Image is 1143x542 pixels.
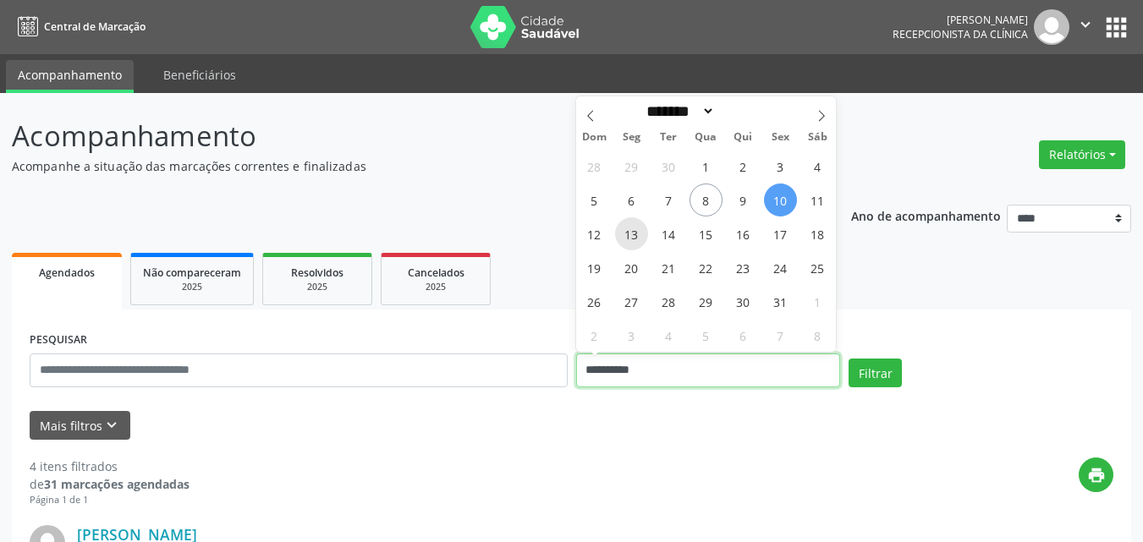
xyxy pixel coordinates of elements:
span: Outubro 2, 2025 [727,150,760,183]
span: Novembro 8, 2025 [801,319,834,352]
input: Year [715,102,771,120]
p: Acompanhe a situação das marcações correntes e finalizadas [12,157,795,175]
span: Outubro 9, 2025 [727,183,760,216]
span: Outubro 1, 2025 [690,150,723,183]
span: Sex [761,132,799,143]
button: Mais filtroskeyboard_arrow_down [30,411,130,441]
span: Outubro 18, 2025 [801,217,834,250]
span: Outubro 13, 2025 [615,217,648,250]
span: Qui [724,132,761,143]
i:  [1076,15,1095,34]
span: Novembro 1, 2025 [801,285,834,318]
a: Beneficiários [151,60,248,90]
label: PESQUISAR [30,327,87,353]
span: Novembro 4, 2025 [652,319,685,352]
span: Outubro 16, 2025 [727,217,760,250]
span: Outubro 6, 2025 [615,183,648,216]
div: 2025 [143,281,241,293]
span: Outubro 19, 2025 [578,251,611,284]
span: Ter [650,132,687,143]
span: Novembro 5, 2025 [690,319,723,352]
span: Outubro 24, 2025 [764,251,797,284]
button:  [1069,9,1102,45]
span: Outubro 4, 2025 [801,150,834,183]
span: Outubro 23, 2025 [727,251,760,284]
button: Filtrar [849,359,902,387]
div: Página 1 de 1 [30,493,190,507]
span: Outubro 20, 2025 [615,251,648,284]
span: Central de Marcação [44,19,146,34]
span: Outubro 21, 2025 [652,251,685,284]
span: Novembro 7, 2025 [764,319,797,352]
div: 2025 [275,281,360,293]
span: Outubro 30, 2025 [727,285,760,318]
i: keyboard_arrow_down [102,416,121,435]
span: Dom [576,132,613,143]
span: Outubro 14, 2025 [652,217,685,250]
span: Setembro 30, 2025 [652,150,685,183]
span: Novembro 6, 2025 [727,319,760,352]
i: print [1087,466,1106,485]
span: Outubro 7, 2025 [652,183,685,216]
div: 4 itens filtrados [30,457,190,475]
div: 2025 [393,281,478,293]
a: Acompanhamento [6,60,134,93]
span: Outubro 22, 2025 [690,251,723,284]
div: de [30,475,190,493]
span: Qua [687,132,724,143]
span: Agendados [39,266,95,280]
select: Month [641,102,716,120]
span: Outubro 12, 2025 [578,217,611,250]
span: Outubro 3, 2025 [764,150,797,183]
a: Central de Marcação [12,13,146,41]
span: Cancelados [408,266,464,280]
button: apps [1102,13,1131,42]
span: Seg [613,132,650,143]
button: Relatórios [1039,140,1125,169]
span: Outubro 15, 2025 [690,217,723,250]
span: Outubro 29, 2025 [690,285,723,318]
span: Recepcionista da clínica [893,27,1028,41]
span: Novembro 2, 2025 [578,319,611,352]
span: Outubro 8, 2025 [690,183,723,216]
span: Outubro 25, 2025 [801,251,834,284]
span: Outubro 11, 2025 [801,183,834,216]
span: Outubro 28, 2025 [652,285,685,318]
span: Outubro 10, 2025 [764,183,797,216]
span: Setembro 28, 2025 [578,150,611,183]
p: Acompanhamento [12,115,795,157]
span: Setembro 29, 2025 [615,150,648,183]
span: Sáb [799,132,836,143]
span: Outubro 27, 2025 [615,285,648,318]
span: Outubro 31, 2025 [764,285,797,318]
p: Ano de acompanhamento [851,205,1001,226]
span: Outubro 17, 2025 [764,217,797,250]
span: Outubro 5, 2025 [578,183,611,216]
span: Não compareceram [143,266,241,280]
span: Outubro 26, 2025 [578,285,611,318]
img: img [1034,9,1069,45]
span: Novembro 3, 2025 [615,319,648,352]
strong: 31 marcações agendadas [44,476,190,492]
div: [PERSON_NAME] [893,13,1028,27]
button: print [1079,457,1113,492]
span: Resolvidos [291,266,343,280]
